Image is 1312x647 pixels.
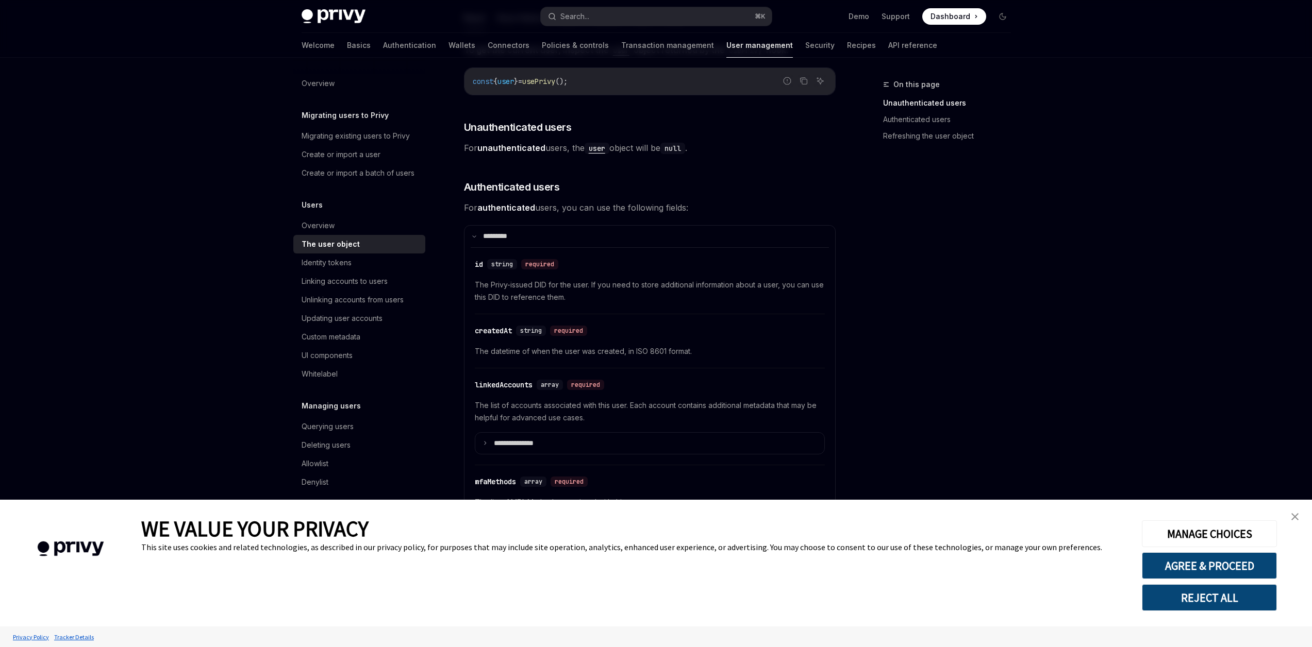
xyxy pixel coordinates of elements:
a: Allowlist [293,454,425,473]
a: user [585,143,609,153]
img: dark logo [302,9,366,24]
span: Unauthenticated users [464,120,572,134]
a: API reference [888,33,937,58]
div: Deleting users [302,439,351,451]
a: Security [805,33,835,58]
span: ⌘ K [755,12,766,21]
h5: Managing users [302,400,361,412]
a: Tracker Details [52,628,96,646]
div: required [550,326,587,336]
a: Demo [849,11,869,22]
a: Authenticated users [883,111,1019,128]
code: user [585,143,609,154]
span: string [520,327,542,335]
div: Linking accounts to users [302,275,388,287]
a: Create or import a user [293,145,425,164]
div: Overview [302,77,335,90]
a: UI components [293,346,425,365]
h5: Migrating users to Privy [302,109,389,122]
a: Migrating existing users to Privy [293,127,425,145]
a: Authentication [383,33,436,58]
button: Report incorrect code [780,74,794,88]
span: array [541,381,559,389]
div: required [521,259,558,269]
button: REJECT ALL [1142,584,1277,611]
a: Linking accounts to users [293,272,425,291]
div: Unlinking accounts from users [302,294,404,306]
span: (); [555,77,568,86]
strong: unauthenticated [477,143,545,153]
div: Migrating existing users to Privy [302,130,410,142]
div: Denylist [302,476,328,488]
div: Custom metadata [302,331,360,343]
div: Querying users [302,420,354,433]
div: Search... [560,10,589,23]
div: The user object [302,238,360,250]
a: Privacy Policy [10,628,52,646]
h5: Users [302,199,323,211]
a: Unlinking accounts from users [293,291,425,309]
a: Unauthenticated users [883,95,1019,111]
a: close banner [1285,506,1305,527]
span: The list of MFA Methods associated with this user. [475,496,825,508]
span: const [473,77,493,86]
a: Connectors [488,33,529,58]
a: Dashboard [922,8,986,25]
span: array [524,478,542,486]
a: The user object [293,235,425,253]
button: Ask AI [813,74,827,88]
a: Basics [347,33,371,58]
button: Toggle dark mode [994,8,1011,25]
span: The list of accounts associated with this user. Each account contains additional metadata that ma... [475,399,825,424]
div: Overview [302,219,335,232]
a: Updating user accounts [293,309,425,328]
a: Welcome [302,33,335,58]
img: close banner [1291,513,1299,520]
div: UI components [302,349,353,362]
button: AGREE & PROCEED [1142,552,1277,579]
a: Whitelabel [293,365,425,383]
a: Create or import a batch of users [293,164,425,182]
img: company logo [15,526,126,571]
a: Deleting users [293,436,425,454]
span: For users, you can use the following fields: [464,200,836,215]
div: This site uses cookies and related technologies, as described in our privacy policy, for purposes... [141,542,1126,552]
span: On this page [893,78,940,91]
span: usePrivy [522,77,555,86]
span: The datetime of when the user was created, in ISO 8601 format. [475,345,825,357]
span: } [514,77,518,86]
div: createdAt [475,326,512,336]
div: id [475,259,483,269]
a: Denylist [293,473,425,491]
a: Refreshing the user object [883,128,1019,144]
a: Recipes [847,33,876,58]
a: User management [726,33,793,58]
button: Copy the contents from the code block [797,74,810,88]
button: MANAGE CHOICES [1142,520,1277,547]
div: Create or import a batch of users [302,167,414,179]
span: WE VALUE YOUR PRIVACY [141,515,369,542]
div: required [567,380,604,390]
div: mfaMethods [475,476,516,487]
span: Dashboard [931,11,970,22]
a: Querying users [293,417,425,436]
span: string [491,260,513,268]
div: linkedAccounts [475,380,533,390]
a: Support [882,11,910,22]
span: For users, the object will be . [464,141,836,155]
strong: authenticated [477,202,535,213]
button: Search...⌘K [541,7,772,26]
a: Overview [293,216,425,235]
div: Identity tokens [302,257,352,269]
a: Identity tokens [293,253,425,272]
a: Wallets [449,33,475,58]
span: = [518,77,522,86]
div: Allowlist [302,457,328,470]
div: required [551,476,588,487]
a: Overview [293,74,425,93]
a: Transaction management [621,33,714,58]
span: The Privy-issued DID for the user. If you need to store additional information about a user, you ... [475,279,825,303]
a: Policies & controls [542,33,609,58]
span: user [497,77,514,86]
div: Create or import a user [302,148,380,161]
